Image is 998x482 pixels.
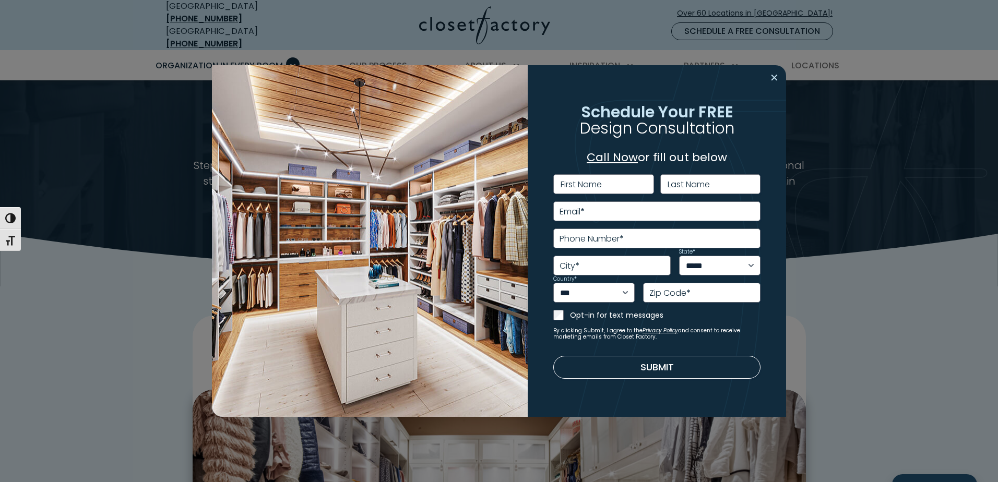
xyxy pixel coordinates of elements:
[560,262,579,270] label: City
[649,289,691,297] label: Zip Code
[581,100,733,123] span: Schedule Your FREE
[587,149,638,165] a: Call Now
[668,180,710,189] label: Last Name
[561,180,602,189] label: First Name
[679,249,695,255] label: State
[570,310,761,320] label: Opt-in for text messages
[643,327,678,334] a: Privacy Policy
[212,65,528,417] img: Walk in closet with island
[553,356,761,379] button: Submit
[553,149,761,166] p: or fill out below
[553,328,761,340] small: By clicking Submit, I agree to the and consent to receive marketing emails from Closet Factory.
[580,117,734,139] span: Design Consultation
[767,69,782,86] button: Close modal
[560,235,624,243] label: Phone Number
[553,276,577,282] label: Country
[560,208,585,216] label: Email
